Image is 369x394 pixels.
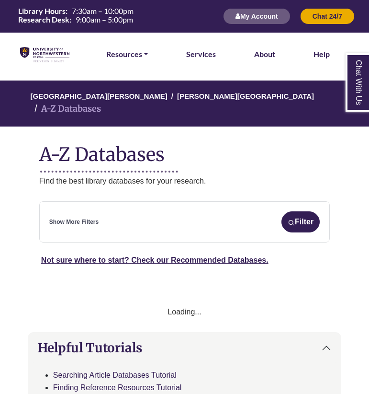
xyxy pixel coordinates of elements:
[39,175,330,187] p: Find the best library databases for your research.
[20,47,69,63] img: library_home
[14,7,137,26] a: Hours Today
[28,333,341,363] button: Helpful Tutorials
[300,12,355,20] a: Chat 24/7
[76,16,133,23] span: 9:00am – 5:00pm
[14,7,137,24] table: Hours Today
[72,7,134,15] span: 7:30am – 10:00pm
[254,48,275,60] a: About
[186,48,216,60] a: Services
[281,211,320,232] button: Filter
[14,7,68,15] th: Library Hours:
[177,91,314,100] a: [PERSON_NAME][GEOGRAPHIC_DATA]
[300,8,355,24] button: Chat 24/7
[313,48,330,60] a: Help
[53,371,177,379] a: Searching Article Databases Tutorial
[223,12,291,20] a: My Account
[106,48,148,60] a: Resources
[39,81,330,127] nav: breadcrumb
[53,383,182,392] a: Finding Reference Resources Tutorial
[14,15,72,24] th: Research Desk:
[39,306,330,318] div: Loading...
[41,256,268,264] a: Not sure where to start? Check our Recommended Databases.
[31,102,101,116] li: A-Z Databases
[31,91,168,100] a: [GEOGRAPHIC_DATA][PERSON_NAME]
[223,8,291,24] button: My Account
[49,218,99,227] a: Show More Filters
[39,136,330,165] h1: A-Z Databases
